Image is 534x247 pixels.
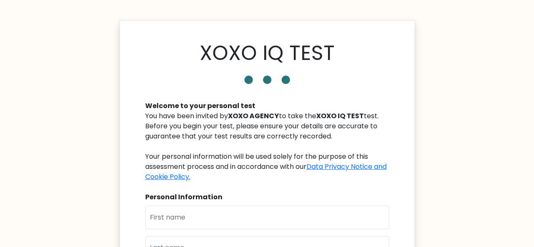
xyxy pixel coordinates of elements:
[145,192,389,202] div: Personal Information
[200,41,335,65] h1: XOXO IQ TEST
[145,162,387,182] a: Data Privacy Notice and Cookie Policy.
[145,111,389,182] div: You have been invited by to take the test. Before you begin your test, please ensure your details...
[145,206,389,229] input: First name
[316,111,364,121] b: XOXO IQ TEST
[228,111,279,121] b: XOXO AGENCY
[145,101,389,111] div: Welcome to your personal test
